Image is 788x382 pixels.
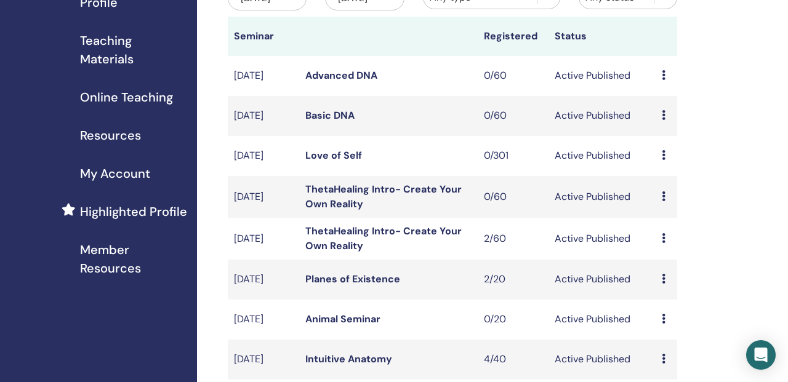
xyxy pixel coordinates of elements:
td: 0/60 [478,96,549,136]
div: Open Intercom Messenger [746,340,776,370]
span: My Account [80,164,150,183]
td: [DATE] [228,260,299,300]
td: Active Published [549,136,656,176]
td: [DATE] [228,218,299,260]
td: [DATE] [228,56,299,96]
a: ThetaHealing Intro- Create Your Own Reality [305,183,462,210]
td: [DATE] [228,340,299,380]
td: 4/40 [478,340,549,380]
a: ThetaHealing Intro- Create Your Own Reality [305,225,462,252]
span: Resources [80,126,141,145]
a: Basic DNA [305,109,355,122]
td: [DATE] [228,96,299,136]
a: Intuitive Anatomy [305,352,392,365]
span: Online Teaching [80,88,173,106]
td: Active Published [549,56,656,96]
td: [DATE] [228,300,299,340]
a: Animal Seminar [305,312,380,325]
td: Active Published [549,340,656,380]
span: Highlighted Profile [80,202,187,221]
th: Status [549,17,656,56]
td: Active Published [549,300,656,340]
a: Love of Self [305,149,362,162]
span: Member Resources [80,241,187,277]
td: 0/20 [478,300,549,340]
span: Teaching Materials [80,31,187,68]
a: Advanced DNA [305,69,377,82]
td: 0/60 [478,56,549,96]
td: 2/20 [478,260,549,300]
a: Planes of Existence [305,273,400,285]
td: [DATE] [228,136,299,176]
td: [DATE] [228,176,299,218]
td: Active Published [549,176,656,218]
td: Active Published [549,96,656,136]
th: Seminar [228,17,299,56]
td: 0/60 [478,176,549,218]
td: Active Published [549,218,656,260]
td: 0/301 [478,136,549,176]
th: Registered [478,17,549,56]
td: 2/60 [478,218,549,260]
td: Active Published [549,260,656,300]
